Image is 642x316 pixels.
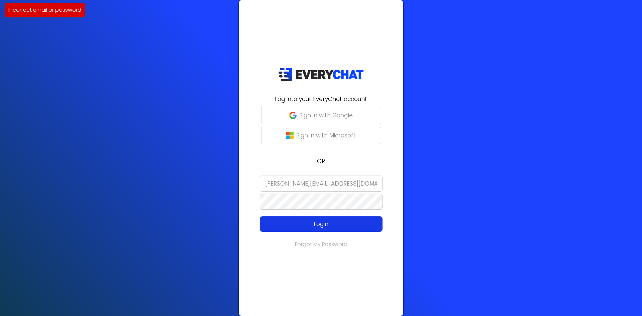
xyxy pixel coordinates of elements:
[261,107,381,124] button: Sign in with Google
[286,132,294,139] img: microsoft-logo.png
[299,111,353,120] p: Sign in with Google
[295,240,347,248] a: Forgot My Password
[272,220,370,228] p: Login
[260,216,383,232] button: Login
[243,157,399,166] p: OR
[260,176,383,192] input: Email
[8,6,81,14] p: Incorrect email or password
[243,95,399,103] h2: Log into your EveryChat account
[261,127,381,144] button: Sign in with Microsoft
[296,131,356,140] p: Sign in with Microsoft
[289,112,297,119] img: google-g.png
[278,68,364,81] img: EveryChat_logo_dark.png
